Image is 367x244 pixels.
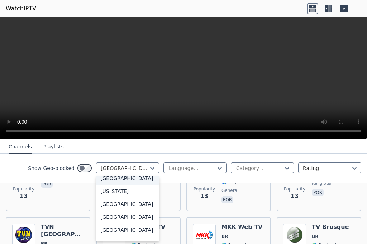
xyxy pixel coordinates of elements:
span: Popularity [194,186,215,192]
a: WatchIPTV [6,4,36,13]
span: religious [312,180,331,186]
div: [GEOGRAPHIC_DATA] [96,198,159,211]
span: general [221,188,238,193]
span: 13 [20,192,28,201]
div: [GEOGRAPHIC_DATA] [96,224,159,236]
label: Show Geo-blocked [28,165,75,172]
div: [GEOGRAPHIC_DATA] [96,172,159,185]
span: BR [221,234,228,239]
h6: TV Brusque [312,224,349,231]
span: Popularity [284,186,305,192]
span: 13 [200,192,208,201]
button: Playlists [43,140,64,154]
span: Popularity [13,186,34,192]
p: por [312,189,324,196]
h6: TVN [GEOGRAPHIC_DATA] [41,224,84,238]
div: [US_STATE] [96,185,159,198]
div: [GEOGRAPHIC_DATA] [96,211,159,224]
h6: MKK Web TV [221,224,263,231]
p: por [41,180,53,188]
button: Channels [9,140,32,154]
p: por [221,196,233,203]
span: 13 [291,192,299,201]
span: BR [312,234,318,239]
